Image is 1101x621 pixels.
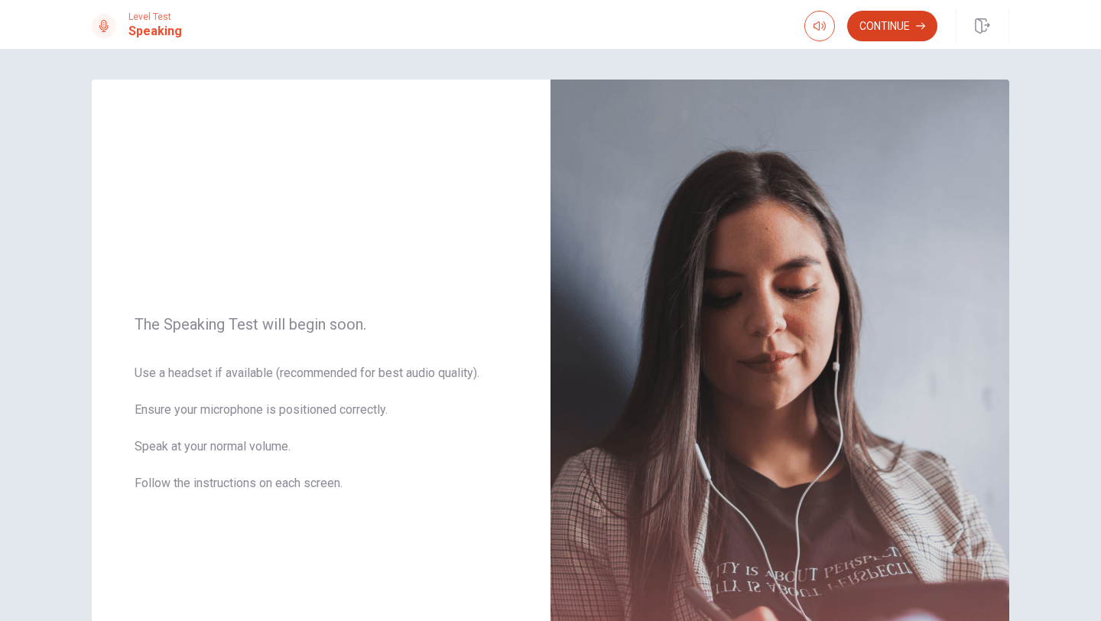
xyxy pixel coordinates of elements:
h1: Speaking [128,22,182,41]
span: Use a headset if available (recommended for best audio quality). Ensure your microphone is positi... [135,364,508,511]
span: The Speaking Test will begin soon. [135,315,508,333]
span: Level Test [128,11,182,22]
button: Continue [847,11,937,41]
